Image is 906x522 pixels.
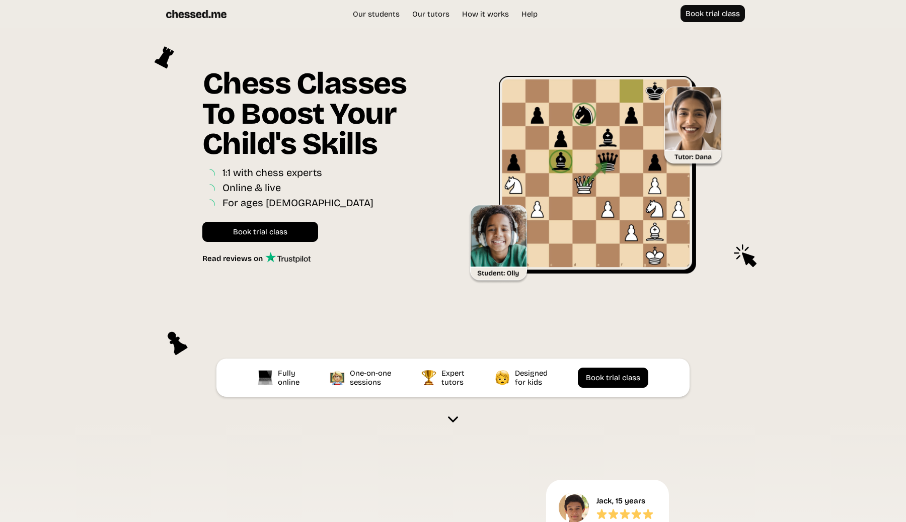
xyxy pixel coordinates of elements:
a: Book trial class [578,368,648,388]
a: How it works [457,9,514,19]
div: For ages [DEMOGRAPHIC_DATA] [222,197,373,211]
a: Read reviews on [202,252,311,263]
div: Read reviews on [202,254,265,263]
a: Book trial class [202,222,318,242]
a: Book trial class [681,5,745,22]
a: Our students [348,9,405,19]
div: Jack, 15 years [596,496,648,505]
h1: Chess Classes To Boost Your Child's Skills [202,68,438,166]
div: Online & live [222,182,281,196]
div: 1:1 with chess experts [222,166,322,181]
div: One-on-one sessions [350,369,394,387]
div: Expert tutors [441,369,467,387]
div: Designed for kids [515,369,550,387]
a: Help [516,9,543,19]
div: Fully online [278,369,302,387]
a: Our tutors [407,9,455,19]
